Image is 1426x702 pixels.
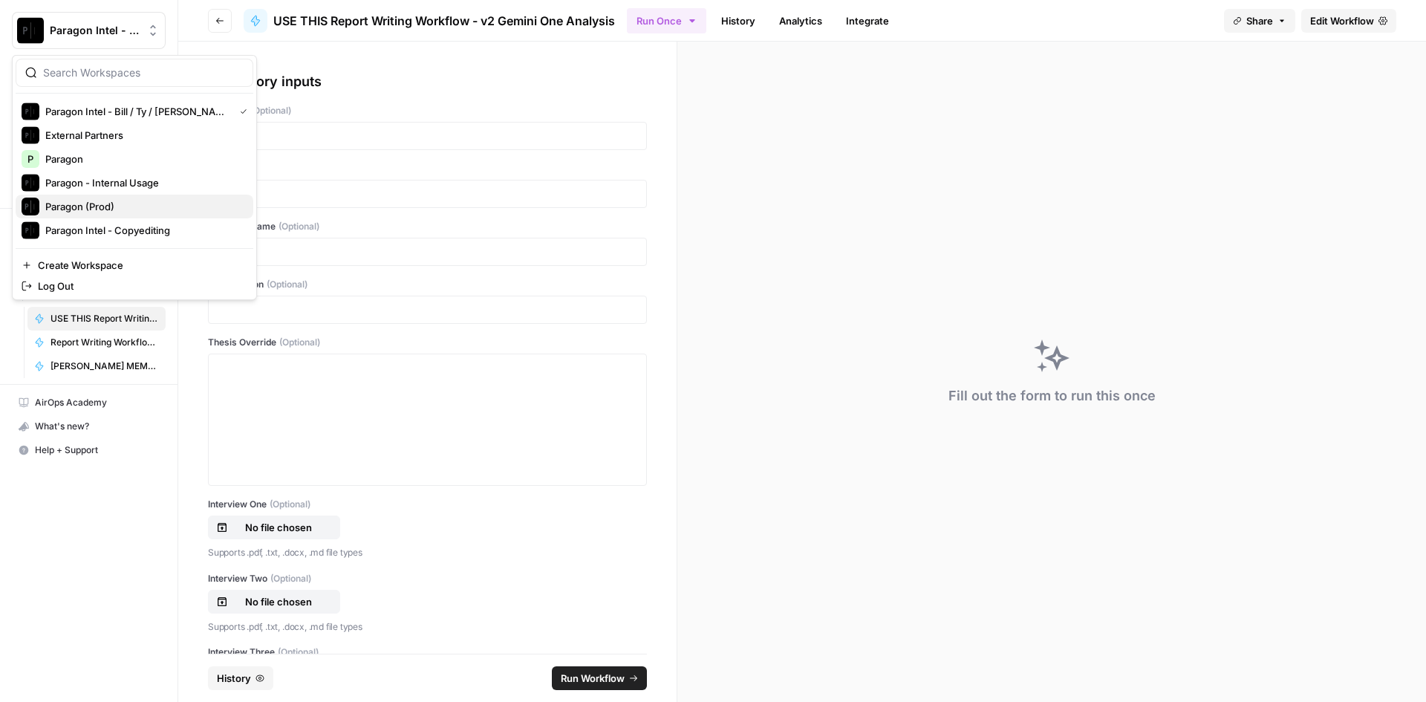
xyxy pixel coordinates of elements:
img: Paragon Intel - Bill / Ty / Colby R&D Logo [17,17,44,44]
span: Paragon - Internal Usage [45,175,241,190]
span: (Optional) [267,278,307,291]
button: No file chosen [208,516,340,539]
a: History [712,9,764,33]
button: Share [1224,9,1295,33]
span: USE THIS Report Writing Workflow - v2 Gemini One Analysis [273,12,615,30]
a: Report Writing Workflow - Gemini 2.5 2025 08 13 DO NOT USE [27,331,166,354]
label: Interview One [208,498,647,511]
span: Log Out [38,279,241,293]
p: Supports .pdf, .txt, .docx, .md file types [208,620,647,634]
label: symbol [208,162,647,175]
span: Paragon Intel - Copyediting [45,223,241,238]
img: Paragon Intel - Copyediting Logo [22,221,39,239]
span: Report Writing Workflow - Gemini 2.5 2025 08 13 DO NOT USE [51,336,159,349]
label: company [208,104,647,117]
img: External Partners Logo [22,126,39,144]
span: (Optional) [250,104,291,117]
label: Interview Two [208,572,647,585]
span: [PERSON_NAME] MEMO WRITING WORKFLOW EDITING [DATE] DO NOT USE [51,360,159,373]
span: (Optional) [270,572,311,585]
button: Run Workflow [552,666,647,690]
button: Workspace: Paragon Intel - Bill / Ty / Colby R&D [12,12,166,49]
span: Paragon [45,152,241,166]
span: (Optional) [279,336,320,349]
a: Log Out [16,276,253,296]
p: Supports .pdf, .txt, .docx, .md file types [208,545,647,560]
span: Create Workspace [38,258,241,273]
a: [PERSON_NAME] MEMO WRITING WORKFLOW EDITING [DATE] DO NOT USE [27,354,166,378]
span: (Optional) [278,646,319,659]
a: USE THIS Report Writing Workflow - v2 Gemini One Analysis [27,307,166,331]
span: Edit Workflow [1310,13,1374,28]
a: AirOps Academy [12,391,166,415]
label: executive name [208,220,647,233]
button: No file chosen [208,590,340,614]
button: Run Once [627,8,706,33]
label: Thesis Override [208,336,647,349]
label: Interview Three [208,646,647,659]
button: What's new? [12,415,166,438]
span: Paragon Intel - Bill / Ty / [PERSON_NAME] R&D [50,23,140,38]
div: Fill out the form to run this once [948,386,1156,406]
span: Share [1246,13,1273,28]
a: Integrate [837,9,898,33]
button: History [208,666,273,690]
img: Paragon - Internal Usage Logo [22,174,39,192]
span: AirOps Academy [35,396,159,409]
span: Help + Support [35,443,159,457]
span: USE THIS Report Writing Workflow - v2 Gemini One Analysis [51,312,159,325]
label: CXO Position [208,278,647,291]
span: (Optional) [270,498,310,511]
p: No file chosen [231,594,326,609]
div: Mandatory inputs [208,71,647,92]
a: Edit Workflow [1301,9,1396,33]
div: Workspace: Paragon Intel - Bill / Ty / Colby R&D [12,55,257,300]
a: Create Workspace [16,255,253,276]
span: (Optional) [279,220,319,233]
a: Analytics [770,9,831,33]
a: USE THIS Report Writing Workflow - v2 Gemini One Analysis [244,9,615,33]
span: P [27,152,33,166]
span: Paragon (Prod) [45,199,241,214]
div: What's new? [13,415,165,438]
img: Paragon Intel - Bill / Ty / Colby R&D Logo [22,103,39,120]
p: No file chosen [231,520,326,535]
button: Help + Support [12,438,166,462]
span: External Partners [45,128,241,143]
img: Paragon (Prod) Logo [22,198,39,215]
span: History [217,671,251,686]
input: Search Workspaces [43,65,244,80]
span: Run Workflow [561,671,625,686]
span: Paragon Intel - Bill / Ty / [PERSON_NAME] R&D [45,104,228,119]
